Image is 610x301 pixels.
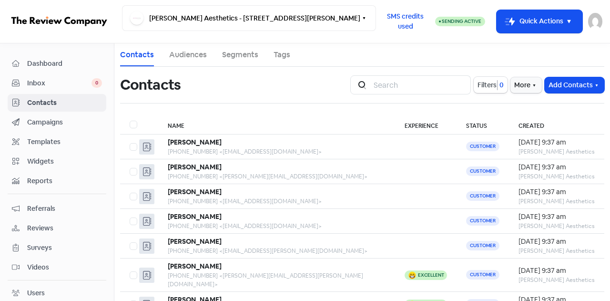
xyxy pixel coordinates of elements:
[8,259,106,276] a: Videos
[120,49,154,61] a: Contacts
[518,212,595,222] div: [DATE] 9:37 am
[518,187,595,197] div: [DATE] 9:37 am
[168,247,386,255] div: [PHONE_NUMBER] <[EMAIL_ADDRESS][PERSON_NAME][DOMAIN_NAME]>
[168,138,222,146] b: [PERSON_NAME]
[27,262,102,272] span: Videos
[376,16,435,26] a: SMS credits used
[168,187,222,196] b: [PERSON_NAME]
[588,13,602,30] img: User
[435,16,485,27] a: Sending Active
[8,219,106,237] a: Reviews
[27,223,102,233] span: Reviews
[158,115,395,135] th: Name
[27,176,102,186] span: Reports
[91,78,102,88] span: 0
[518,266,595,276] div: [DATE] 9:37 am
[478,80,497,90] span: Filters
[518,237,595,247] div: [DATE] 9:37 am
[518,137,595,147] div: [DATE] 9:37 am
[168,147,386,156] div: [PHONE_NUMBER] <[EMAIL_ADDRESS][DOMAIN_NAME]>
[27,204,102,214] span: Referrals
[168,222,386,230] div: [PHONE_NUMBER] <[EMAIL_ADDRESS][DOMAIN_NAME]>
[498,80,504,90] span: 0
[8,114,106,131] a: Campaigns
[518,147,595,156] div: [PERSON_NAME] Aesthetics
[168,212,222,221] b: [PERSON_NAME]
[168,163,222,171] b: [PERSON_NAME]
[497,10,582,33] button: Quick Actions
[518,276,595,284] div: [PERSON_NAME] Aesthetics
[8,133,106,151] a: Templates
[222,49,258,61] a: Segments
[418,273,444,278] div: Excellent
[122,5,376,31] button: [PERSON_NAME] Aesthetics - [STREET_ADDRESS][PERSON_NAME]
[545,77,604,93] button: Add Contacts
[168,271,386,289] div: [PHONE_NUMBER] <[PERSON_NAME][EMAIL_ADDRESS][PERSON_NAME][DOMAIN_NAME]>
[518,247,595,255] div: [PERSON_NAME] Aesthetics
[384,11,427,31] span: SMS credits used
[518,197,595,206] div: [PERSON_NAME] Aesthetics
[457,115,509,135] th: Status
[466,142,499,151] span: Customer
[27,137,102,147] span: Templates
[168,237,222,246] b: [PERSON_NAME]
[368,75,471,94] input: Search
[8,74,106,92] a: Inbox 0
[8,55,106,73] a: Dashboard
[8,239,106,257] a: Surveys
[8,153,106,170] a: Widgets
[168,172,386,181] div: [PHONE_NUMBER] <[PERSON_NAME][EMAIL_ADDRESS][DOMAIN_NAME]>
[509,115,604,135] th: Created
[8,94,106,112] a: Contacts
[510,77,542,93] button: More
[120,70,181,100] h1: Contacts
[474,77,508,93] button: Filters0
[274,49,290,61] a: Tags
[27,78,91,88] span: Inbox
[518,162,595,172] div: [DATE] 9:37 am
[466,191,499,201] span: Customer
[27,156,102,166] span: Widgets
[27,59,102,69] span: Dashboard
[27,243,102,253] span: Surveys
[8,200,106,218] a: Referrals
[518,172,595,181] div: [PERSON_NAME] Aesthetics
[466,241,499,250] span: Customer
[27,288,45,298] div: Users
[466,166,499,176] span: Customer
[442,18,481,24] span: Sending Active
[169,49,207,61] a: Audiences
[27,117,102,127] span: Campaigns
[518,222,595,230] div: [PERSON_NAME] Aesthetics
[27,98,102,108] span: Contacts
[168,197,386,206] div: [PHONE_NUMBER] <[EMAIL_ADDRESS][DOMAIN_NAME]>
[466,270,499,280] span: Customer
[8,172,106,190] a: Reports
[168,262,222,270] b: [PERSON_NAME]
[395,115,457,135] th: Experience
[466,216,499,226] span: Customer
